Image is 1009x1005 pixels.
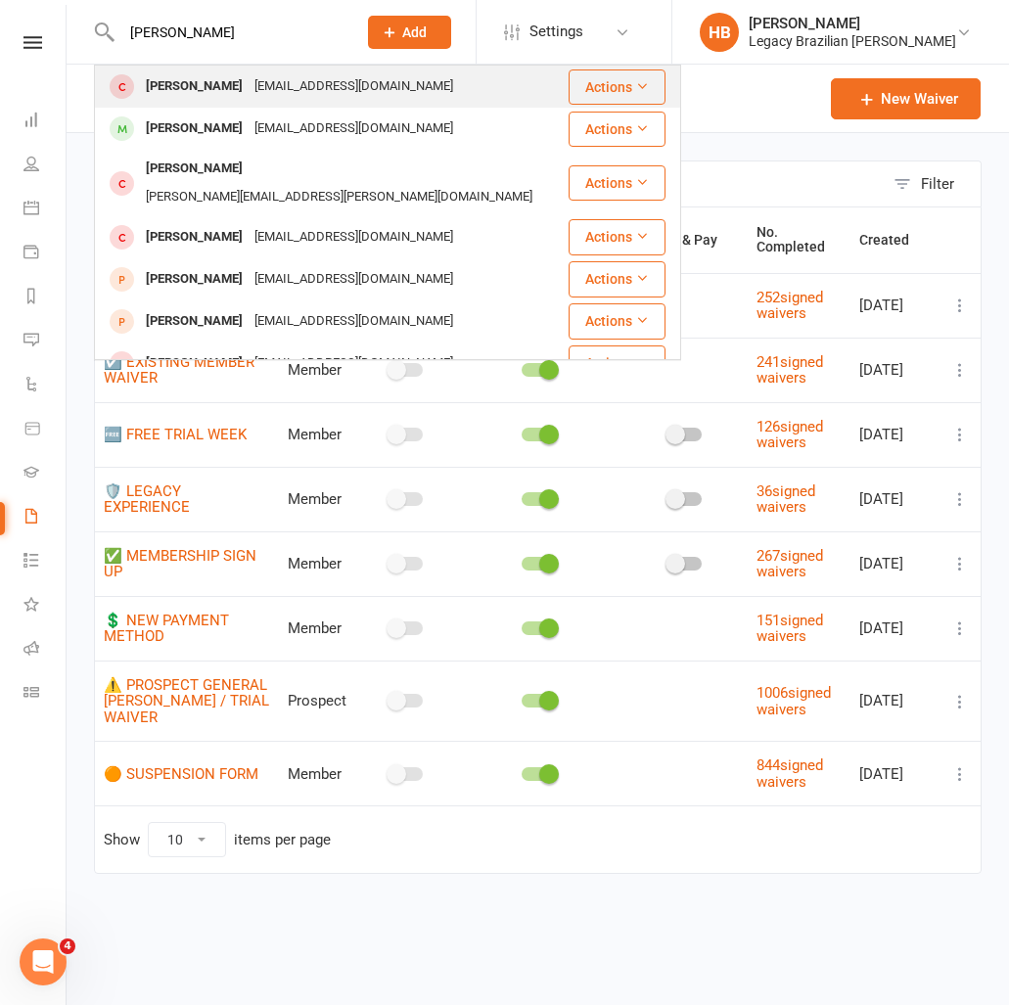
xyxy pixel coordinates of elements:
[23,188,68,232] a: Calendar
[569,345,665,381] button: Actions
[850,273,940,338] td: [DATE]
[104,482,190,517] a: 🛡️ LEGACY EXPERIENCE
[757,756,823,791] a: 844signed waivers
[23,276,68,320] a: Reports
[249,223,459,251] div: [EMAIL_ADDRESS][DOMAIN_NAME]
[402,24,427,40] span: Add
[569,219,665,254] button: Actions
[757,353,823,388] a: 241signed waivers
[249,349,459,378] div: [EMAIL_ADDRESS][DOMAIN_NAME]
[569,165,665,201] button: Actions
[104,426,247,443] a: 🆓 FREE TRIAL WEEK
[569,261,665,297] button: Actions
[850,531,940,596] td: [DATE]
[23,672,68,716] a: Class kiosk mode
[249,114,459,143] div: [EMAIL_ADDRESS][DOMAIN_NAME]
[115,19,343,46] input: Search...
[757,418,823,452] a: 126signed waivers
[368,16,451,49] button: Add
[279,741,358,805] td: Member
[20,938,67,985] iframe: Intercom live chat
[279,467,358,531] td: Member
[140,223,249,251] div: [PERSON_NAME]
[757,289,823,323] a: 252signed waivers
[60,938,75,954] span: 4
[700,13,739,52] div: HB
[249,307,459,336] div: [EMAIL_ADDRESS][DOMAIN_NAME]
[140,307,249,336] div: [PERSON_NAME]
[921,172,954,196] div: Filter
[23,100,68,144] a: Dashboard
[249,265,459,294] div: [EMAIL_ADDRESS][DOMAIN_NAME]
[140,155,249,183] div: [PERSON_NAME]
[859,228,931,251] button: Created
[249,72,459,101] div: [EMAIL_ADDRESS][DOMAIN_NAME]
[104,676,269,726] a: ⚠️ PROSPECT GENERAL [PERSON_NAME] / TRIAL WAIVER
[529,10,583,54] span: Settings
[649,232,717,248] span: Click & Pay
[850,402,940,467] td: [DATE]
[850,596,940,661] td: [DATE]
[104,822,331,857] div: Show
[859,232,931,248] span: Created
[850,661,940,742] td: [DATE]
[279,596,358,661] td: Member
[104,612,229,646] a: 💲 NEW PAYMENT METHOD
[757,547,823,581] a: 267signed waivers
[757,684,831,718] a: 1006signed waivers
[884,161,981,206] button: Filter
[23,144,68,188] a: People
[140,265,249,294] div: [PERSON_NAME]
[749,15,956,32] div: [PERSON_NAME]
[234,832,331,848] div: items per page
[23,408,68,452] a: Product Sales
[757,482,815,517] a: 36signed waivers
[279,531,358,596] td: Member
[104,547,256,581] a: ✅ MEMBERSHIP SIGN UP
[140,114,249,143] div: [PERSON_NAME]
[569,69,665,105] button: Actions
[569,112,665,147] button: Actions
[104,353,254,388] a: ☑️ EXISTING MEMBER WAIVER
[23,584,68,628] a: What's New
[850,741,940,805] td: [DATE]
[749,32,956,50] div: Legacy Brazilian [PERSON_NAME]
[140,183,538,211] div: [PERSON_NAME][EMAIL_ADDRESS][PERSON_NAME][DOMAIN_NAME]
[279,661,358,742] td: Prospect
[850,467,940,531] td: [DATE]
[279,338,358,402] td: Member
[569,303,665,339] button: Actions
[140,349,249,378] div: [PERSON_NAME]
[757,612,823,646] a: 151signed waivers
[748,207,850,273] th: No. Completed
[23,628,68,672] a: Roll call kiosk mode
[850,338,940,402] td: [DATE]
[104,765,258,783] a: 🟠 SUSPENSION FORM
[831,78,981,119] a: New Waiver
[279,402,358,467] td: Member
[23,232,68,276] a: Payments
[140,72,249,101] div: [PERSON_NAME]
[631,228,739,251] button: Click & Pay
